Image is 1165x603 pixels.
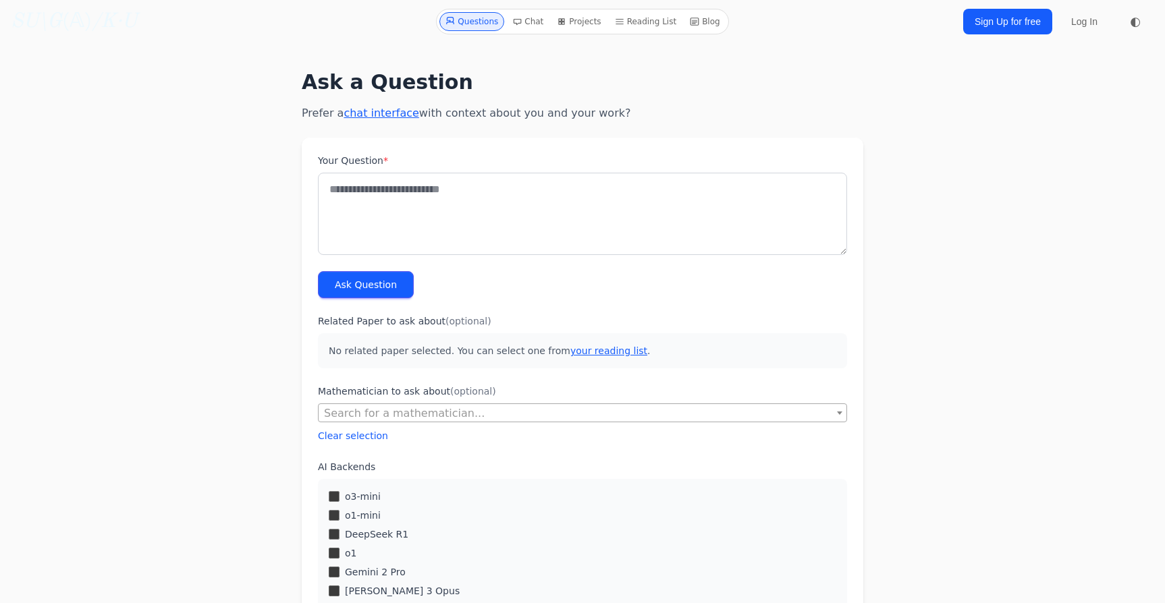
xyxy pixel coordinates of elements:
[302,70,863,94] h1: Ask a Question
[318,403,847,422] span: Search for a mathematician...
[345,565,406,579] label: Gemini 2 Pro
[551,12,606,31] a: Projects
[445,316,491,326] span: (optional)
[1122,8,1149,35] button: ◐
[344,107,418,119] a: chat interface
[609,12,682,31] a: Reading List
[507,12,549,31] a: Chat
[319,404,846,423] span: Search for a mathematician...
[345,584,460,598] label: [PERSON_NAME] 3 Opus
[439,12,504,31] a: Questions
[318,314,847,328] label: Related Paper to ask about
[1063,9,1106,34] a: Log In
[324,407,485,420] span: Search for a mathematician...
[11,11,62,32] i: SU\G
[1130,16,1141,28] span: ◐
[318,429,388,442] button: Clear selection
[318,333,847,368] p: No related paper selected. You can select one from .
[318,271,414,298] button: Ask Question
[570,345,647,356] a: your reading list
[963,9,1052,34] a: Sign Up for free
[345,490,381,503] label: o3-mini
[318,384,847,398] label: Mathematician to ask about
[345,546,356,560] label: o1
[11,9,137,34] a: SU\G(𝔸)/K·U
[92,11,137,32] i: /K·U
[318,154,847,167] label: Your Question
[302,105,863,121] p: Prefer a with context about you and your work?
[450,386,496,397] span: (optional)
[345,527,408,541] label: DeepSeek R1
[684,12,726,31] a: Blog
[318,460,847,473] label: AI Backends
[345,509,381,522] label: o1-mini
